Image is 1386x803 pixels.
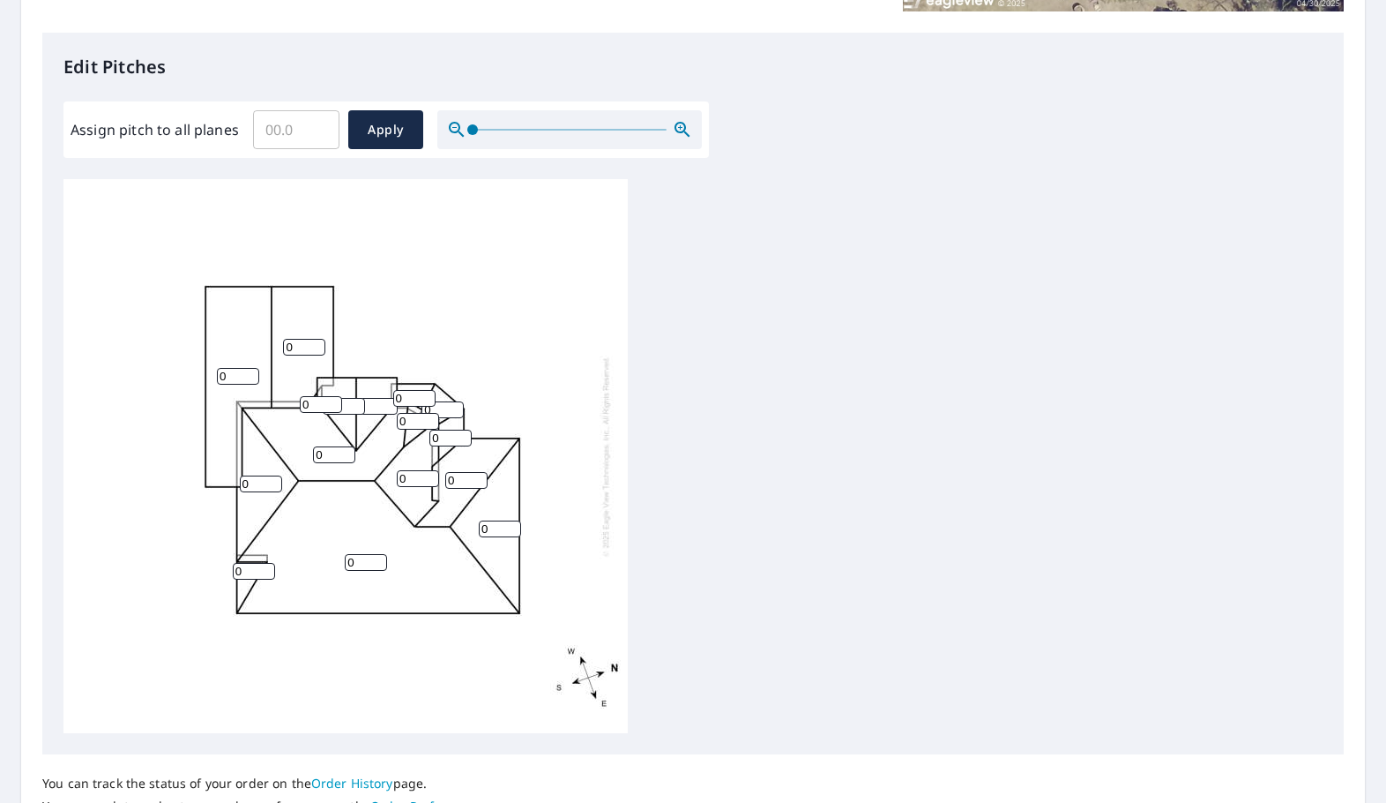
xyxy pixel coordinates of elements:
[71,119,239,140] label: Assign pitch to all planes
[253,105,339,154] input: 00.0
[348,110,423,149] button: Apply
[42,776,516,792] p: You can track the status of your order on the page.
[362,119,409,141] span: Apply
[63,54,1323,80] p: Edit Pitches
[311,775,393,792] a: Order History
